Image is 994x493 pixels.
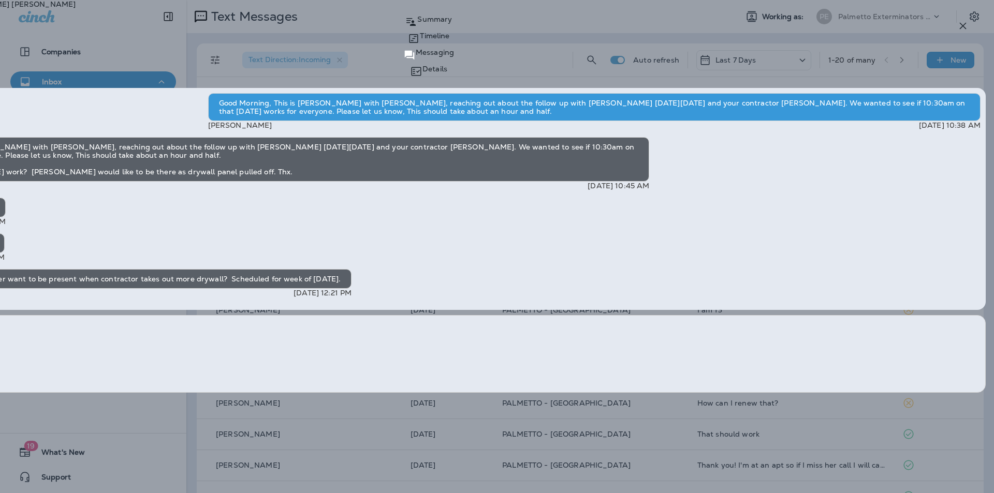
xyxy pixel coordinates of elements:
[294,289,352,297] p: [DATE] 12:21 PM
[417,15,452,23] p: Summary
[208,121,272,129] p: [PERSON_NAME]
[422,65,447,73] p: Details
[208,93,981,121] div: Good Morning, This is [PERSON_NAME] with [PERSON_NAME], reaching out about the follow up with [PE...
[416,48,454,56] p: Messaging
[588,182,649,190] p: [DATE] 10:45 AM
[420,32,449,40] p: Timeline
[919,121,981,129] p: [DATE] 10:38 AM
